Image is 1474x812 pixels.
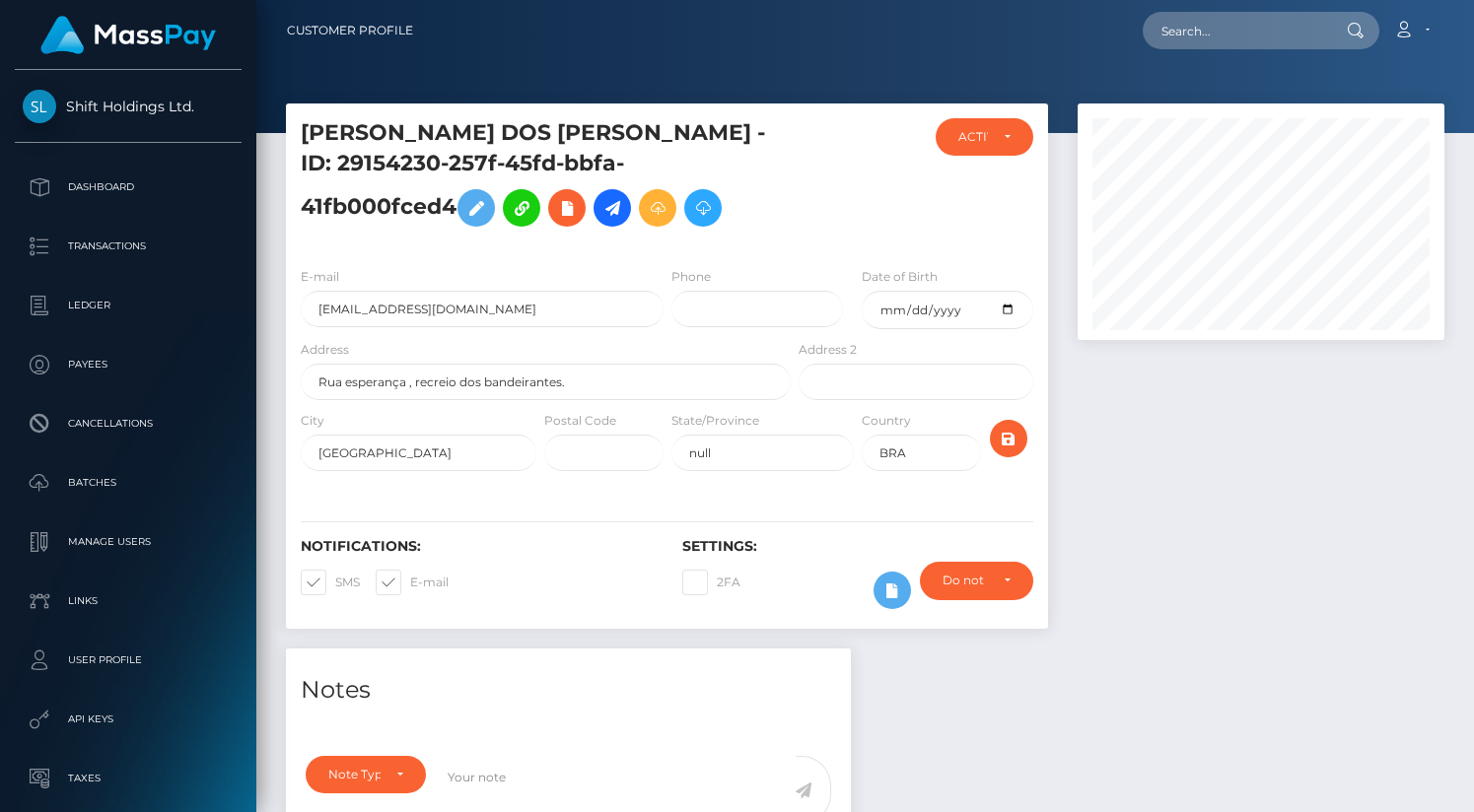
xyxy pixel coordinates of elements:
[671,268,711,286] label: Phone
[15,576,242,626] a: Links
[594,189,631,227] a: Initiate Payout
[15,399,242,448] a: Cancellations
[287,10,413,51] a: Customer Profile
[799,341,857,359] label: Address 2
[936,118,1033,156] button: ACTIVE
[301,341,349,359] label: Address
[544,412,616,430] label: Postal Code
[920,562,1033,599] button: Do not require
[301,268,339,286] label: E-mail
[671,412,759,430] label: State/Province
[682,570,740,595] label: 2FA
[15,163,242,212] a: Dashboard
[23,645,234,675] p: User Profile
[23,586,234,616] p: Links
[15,281,242,330] a: Ledger
[376,570,449,595] label: E-mail
[301,570,360,595] label: SMS
[15,636,242,685] a: User Profile
[15,517,242,567] a: Manage Users
[23,350,234,379] p: Payees
[23,90,56,123] img: Shift Holdings Ltd.
[23,291,234,320] p: Ledger
[23,468,234,498] p: Batches
[23,232,234,261] p: Transactions
[328,767,381,782] div: Note Type
[23,764,234,793] p: Taxes
[40,16,216,54] img: MassPay Logo
[15,458,242,507] a: Batches
[15,98,242,115] span: Shift Holdings Ltd.
[15,340,242,389] a: Payees
[15,695,242,744] a: API Keys
[1143,12,1328,49] input: Search...
[23,527,234,557] p: Manage Users
[15,222,242,271] a: Transactions
[301,538,653,555] h6: Notifications:
[301,412,324,430] label: City
[23,172,234,202] p: Dashboard
[15,754,242,803] a: Taxes
[301,673,836,708] h4: Notes
[301,118,780,237] h5: [PERSON_NAME] DOS [PERSON_NAME] - ID: 29154230-257f-45fd-bbfa-41fb000fced4
[23,409,234,439] p: Cancellations
[682,538,1034,555] h6: Settings:
[862,412,911,430] label: Country
[958,129,988,145] div: ACTIVE
[23,705,234,734] p: API Keys
[306,756,426,793] button: Note Type
[862,268,938,286] label: Date of Birth
[943,573,988,588] div: Do not require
